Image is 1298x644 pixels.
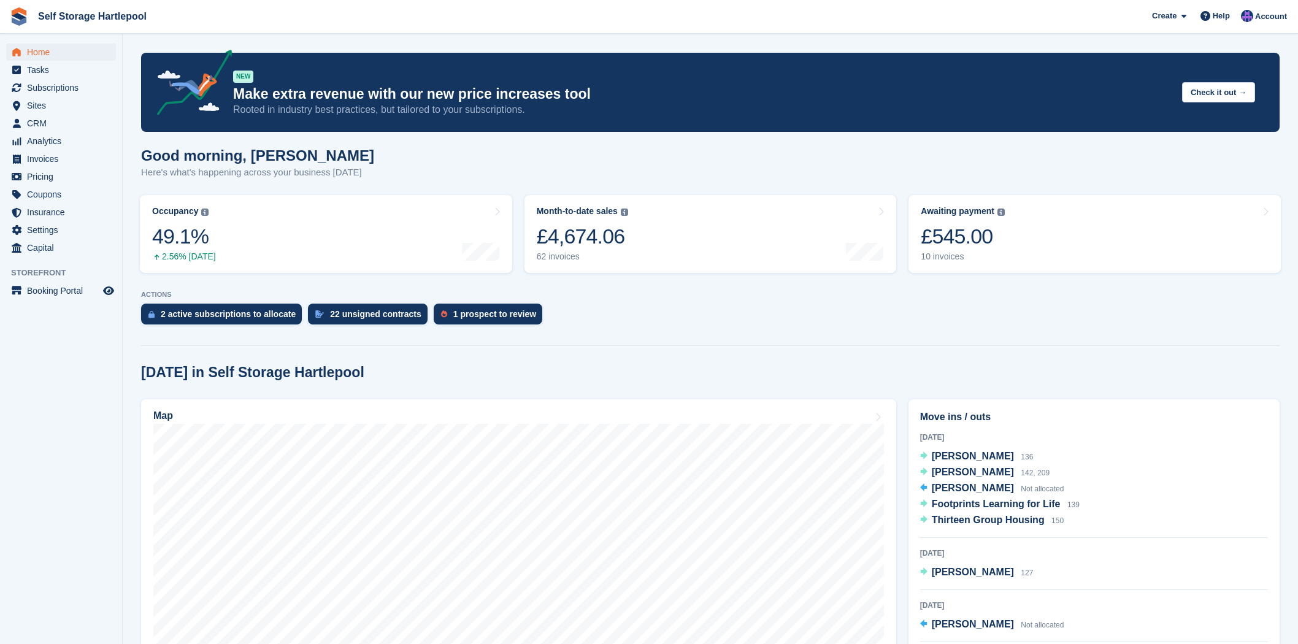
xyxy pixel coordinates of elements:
[6,44,116,61] a: menu
[27,221,101,239] span: Settings
[141,291,1280,299] p: ACTIONS
[920,565,1034,581] a: [PERSON_NAME] 127
[141,304,308,331] a: 2 active subscriptions to allocate
[537,206,618,217] div: Month-to-date sales
[434,304,548,331] a: 1 prospect to review
[147,50,232,120] img: price-adjustments-announcement-icon-8257ccfd72463d97f412b2fc003d46551f7dbcb40ab6d574587a9cd5c0d94...
[932,515,1045,525] span: Thirteen Group Housing
[152,206,198,217] div: Occupancy
[1213,10,1230,22] span: Help
[537,224,628,249] div: £4,674.06
[27,61,101,79] span: Tasks
[453,309,536,319] div: 1 prospect to review
[537,251,628,262] div: 62 invoices
[6,97,116,114] a: menu
[997,209,1005,216] img: icon-info-grey-7440780725fd019a000dd9b08b2336e03edf1995a4989e88bcd33f0948082b44.svg
[1241,10,1253,22] img: Sean Wood
[6,186,116,203] a: menu
[152,224,216,249] div: 49.1%
[932,451,1014,461] span: [PERSON_NAME]
[27,204,101,221] span: Insurance
[27,115,101,132] span: CRM
[141,166,374,180] p: Here's what's happening across your business [DATE]
[1152,10,1177,22] span: Create
[152,251,216,262] div: 2.56% [DATE]
[6,282,116,299] a: menu
[920,497,1080,513] a: Footprints Learning for Life 139
[6,132,116,150] a: menu
[1021,569,1033,577] span: 127
[6,168,116,185] a: menu
[920,465,1050,481] a: [PERSON_NAME] 142, 209
[920,513,1064,529] a: Thirteen Group Housing 150
[10,7,28,26] img: stora-icon-8386f47178a22dfd0bd8f6a31ec36ba5ce8667c1dd55bd0f319d3a0aa187defe.svg
[1021,469,1050,477] span: 142, 209
[920,548,1268,559] div: [DATE]
[330,309,421,319] div: 22 unsigned contracts
[1021,453,1033,461] span: 136
[6,239,116,256] a: menu
[1021,621,1064,629] span: Not allocated
[1067,500,1080,509] span: 139
[920,449,1034,465] a: [PERSON_NAME] 136
[932,467,1014,477] span: [PERSON_NAME]
[6,204,116,221] a: menu
[27,186,101,203] span: Coupons
[27,282,101,299] span: Booking Portal
[141,147,374,164] h1: Good morning, [PERSON_NAME]
[1255,10,1287,23] span: Account
[233,85,1172,103] p: Make extra revenue with our new price increases tool
[6,61,116,79] a: menu
[920,432,1268,443] div: [DATE]
[6,79,116,96] a: menu
[921,206,994,217] div: Awaiting payment
[920,410,1268,424] h2: Move ins / outs
[27,44,101,61] span: Home
[920,600,1268,611] div: [DATE]
[1051,516,1064,525] span: 150
[148,310,155,318] img: active_subscription_to_allocate_icon-d502201f5373d7db506a760aba3b589e785aa758c864c3986d89f69b8ff3...
[921,251,1005,262] div: 10 invoices
[201,209,209,216] img: icon-info-grey-7440780725fd019a000dd9b08b2336e03edf1995a4989e88bcd33f0948082b44.svg
[11,267,122,279] span: Storefront
[233,71,253,83] div: NEW
[33,6,152,26] a: Self Storage Hartlepool
[308,304,434,331] a: 22 unsigned contracts
[140,195,512,273] a: Occupancy 49.1% 2.56% [DATE]
[6,221,116,239] a: menu
[153,410,173,421] h2: Map
[908,195,1281,273] a: Awaiting payment £545.00 10 invoices
[524,195,897,273] a: Month-to-date sales £4,674.06 62 invoices
[932,567,1014,577] span: [PERSON_NAME]
[932,499,1061,509] span: Footprints Learning for Life
[27,97,101,114] span: Sites
[27,168,101,185] span: Pricing
[6,115,116,132] a: menu
[920,617,1064,633] a: [PERSON_NAME] Not allocated
[27,79,101,96] span: Subscriptions
[27,150,101,167] span: Invoices
[921,224,1005,249] div: £545.00
[441,310,447,318] img: prospect-51fa495bee0391a8d652442698ab0144808aea92771e9ea1ae160a38d050c398.svg
[1021,485,1064,493] span: Not allocated
[27,132,101,150] span: Analytics
[932,483,1014,493] span: [PERSON_NAME]
[233,103,1172,117] p: Rooted in industry best practices, but tailored to your subscriptions.
[27,239,101,256] span: Capital
[161,309,296,319] div: 2 active subscriptions to allocate
[621,209,628,216] img: icon-info-grey-7440780725fd019a000dd9b08b2336e03edf1995a4989e88bcd33f0948082b44.svg
[315,310,324,318] img: contract_signature_icon-13c848040528278c33f63329250d36e43548de30e8caae1d1a13099fd9432cc5.svg
[101,283,116,298] a: Preview store
[920,481,1064,497] a: [PERSON_NAME] Not allocated
[1182,82,1255,102] button: Check it out →
[6,150,116,167] a: menu
[932,619,1014,629] span: [PERSON_NAME]
[141,364,364,381] h2: [DATE] in Self Storage Hartlepool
